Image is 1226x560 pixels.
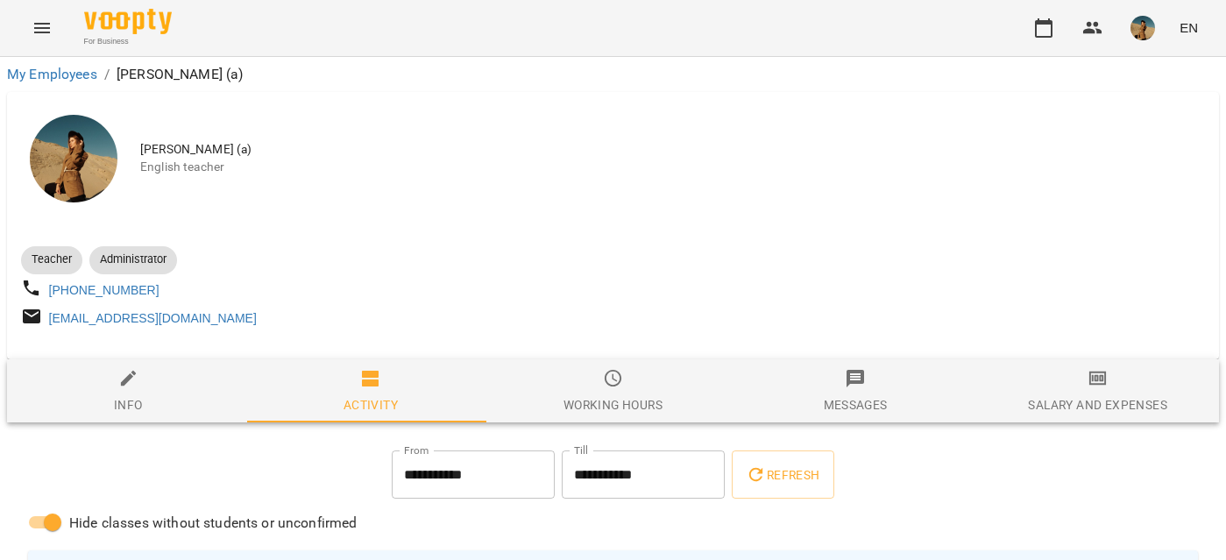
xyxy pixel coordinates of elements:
div: Info [114,394,143,415]
span: Teacher [21,252,82,267]
span: English teacher [140,159,1205,176]
button: EN [1173,11,1205,44]
img: 60eca85a8c9650d2125a59cad4a94429.JPG [1130,16,1155,40]
button: Menu [21,7,63,49]
div: Activity [344,394,398,415]
div: Working hours [563,394,663,415]
nav: breadcrumb [7,64,1219,85]
button: Refresh [732,450,833,500]
span: EN [1180,18,1198,37]
div: Messages [824,394,888,415]
a: [EMAIL_ADDRESS][DOMAIN_NAME] [49,311,257,325]
a: My Employees [7,66,97,82]
span: [PERSON_NAME] (а) [140,141,1205,159]
img: Voopty Logo [84,9,172,34]
a: [PHONE_NUMBER] [49,283,159,297]
span: Administrator [89,252,177,267]
span: For Business [84,36,172,47]
div: Salary and Expenses [1028,394,1166,415]
p: [PERSON_NAME] (а) [117,64,244,85]
img: Брежнєва Катерина Ігорівна (а) [30,115,117,202]
span: Hide classes without students or unconfirmed [69,513,358,534]
span: Refresh [746,464,819,486]
li: / [104,64,110,85]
